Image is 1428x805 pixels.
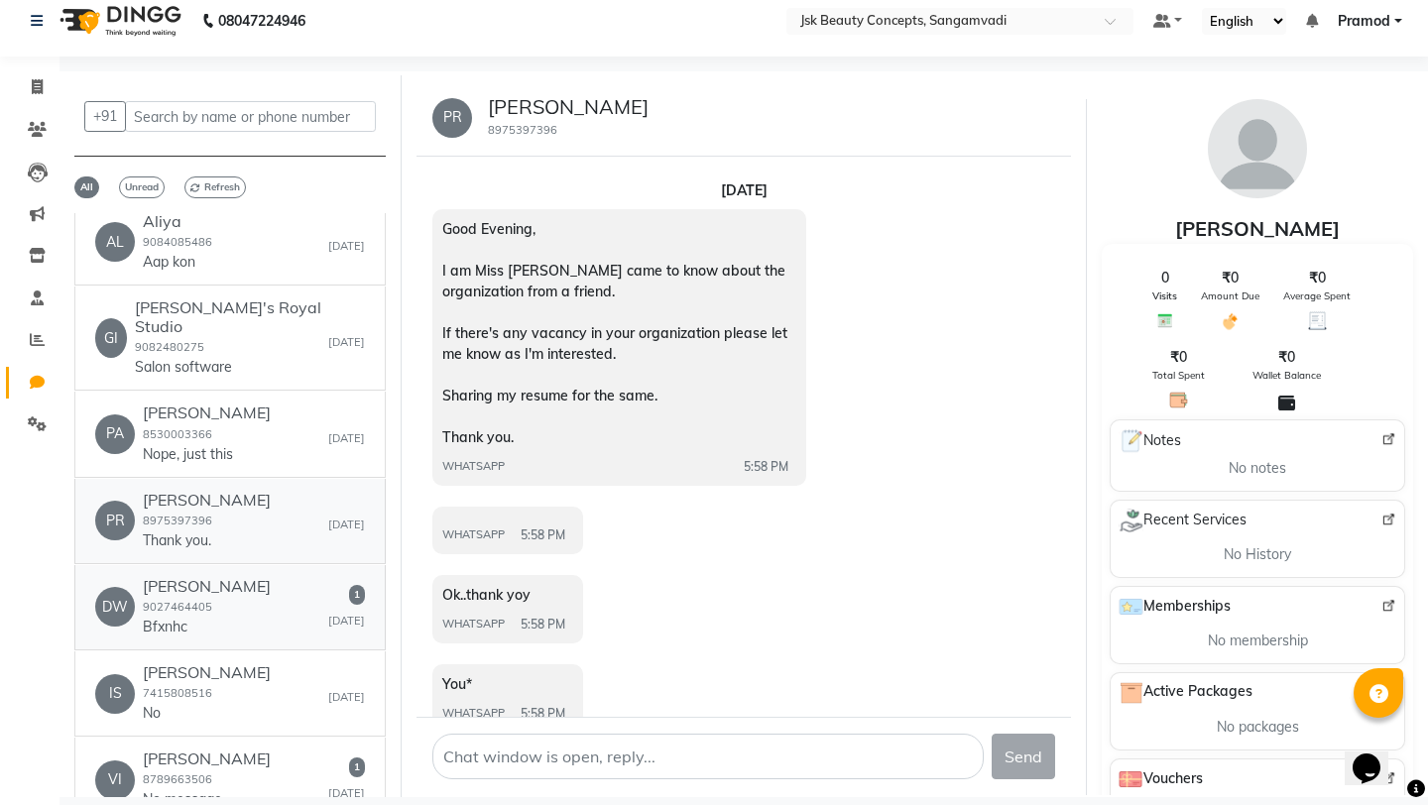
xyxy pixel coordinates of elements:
[1345,726,1408,785] iframe: chat widget
[328,689,365,706] small: [DATE]
[143,235,212,249] small: 9084085486
[143,772,212,786] small: 8789663506
[721,181,768,199] strong: [DATE]
[349,585,365,605] span: 1
[1283,288,1351,303] span: Average Spent
[143,427,212,441] small: 8530003366
[442,705,505,722] span: WHATSAPP
[143,252,212,273] p: Aap kon
[95,587,135,627] div: DW
[1208,631,1308,651] span: No membership
[1252,368,1321,383] span: Wallet Balance
[744,458,788,476] span: 5:58 PM
[1217,717,1299,738] span: No packages
[143,212,212,231] h6: Aliya
[95,318,127,358] div: GI
[1208,99,1307,198] img: avatar
[432,98,472,138] div: PR
[521,526,565,544] span: 5:58 PM
[95,414,135,454] div: PA
[1224,544,1291,565] span: No History
[1102,214,1413,244] div: [PERSON_NAME]
[143,703,271,724] p: No
[488,123,557,137] small: 8975397396
[135,298,328,336] h6: [PERSON_NAME]'s Royal Studio
[1229,458,1286,479] span: No notes
[328,613,365,630] small: [DATE]
[521,616,565,633] span: 5:58 PM
[349,757,365,777] span: 1
[488,95,649,119] h5: [PERSON_NAME]
[1119,509,1247,532] span: Recent Services
[1338,11,1390,32] span: Pramod
[143,491,271,510] h6: [PERSON_NAME]
[442,220,787,446] span: Good Evening, I am Miss [PERSON_NAME] came to know about the organization from a friend. If there...
[125,101,376,132] input: Search by name or phone number
[143,530,271,551] p: Thank you.
[95,501,135,540] div: PR
[84,101,126,132] button: +91
[143,663,271,682] h6: [PERSON_NAME]
[95,222,135,262] div: AL
[143,749,271,768] h6: [PERSON_NAME]
[1152,288,1177,303] span: Visits
[143,600,212,614] small: 9027464405
[1222,268,1239,288] span: ₹0
[143,686,212,700] small: 7415808516
[95,760,135,800] div: VI
[1152,368,1205,383] span: Total Spent
[1119,428,1181,454] span: Notes
[328,430,365,447] small: [DATE]
[143,617,271,637] p: Bfxnhc
[1169,391,1188,409] img: Total Spent Icon
[328,238,365,255] small: [DATE]
[1221,311,1240,331] img: Amount Due Icon
[328,517,365,533] small: [DATE]
[521,705,565,723] span: 5:58 PM
[1119,767,1203,791] span: Vouchers
[143,577,271,596] h6: [PERSON_NAME]
[328,785,365,802] small: [DATE]
[442,616,505,632] span: WHATSAPP
[143,514,212,527] small: 8975397396
[1119,681,1252,705] span: Active Packages
[442,586,531,604] span: Ok..thank yoy
[143,444,271,465] p: Nope, just this
[328,334,365,351] small: [DATE]
[74,176,99,198] span: All
[119,176,165,198] span: Unread
[1278,347,1295,368] span: ₹0
[442,458,505,475] span: WHATSAPP
[1170,347,1187,368] span: ₹0
[143,403,271,422] h6: [PERSON_NAME]
[135,340,204,354] small: 9082480275
[1308,311,1327,330] img: Average Spent Icon
[1119,595,1231,619] span: Memberships
[95,674,135,714] div: IS
[184,176,246,198] span: Refresh
[442,526,505,543] span: WHATSAPP
[1201,288,1259,303] span: Amount Due
[1309,268,1326,288] span: ₹0
[135,357,284,378] p: Salon software
[1161,268,1169,288] span: 0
